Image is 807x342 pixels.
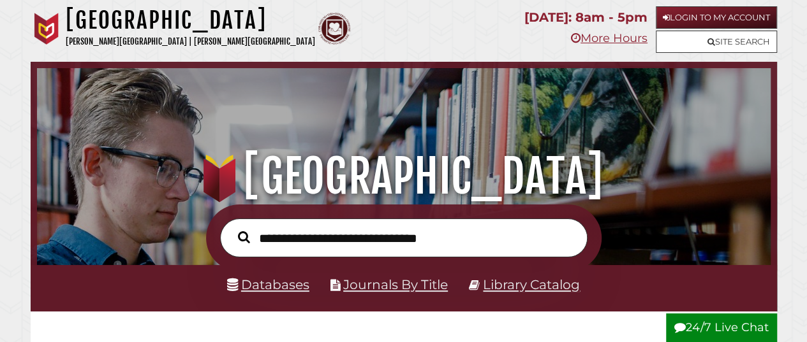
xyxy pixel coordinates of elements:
[31,13,63,45] img: Calvin University
[48,148,758,204] h1: [GEOGRAPHIC_DATA]
[318,13,350,45] img: Calvin Theological Seminary
[656,6,777,29] a: Login to My Account
[343,276,448,292] a: Journals By Title
[238,231,250,243] i: Search
[524,6,648,29] p: [DATE]: 8am - 5pm
[66,34,315,49] p: [PERSON_NAME][GEOGRAPHIC_DATA] | [PERSON_NAME][GEOGRAPHIC_DATA]
[227,276,309,292] a: Databases
[656,31,777,53] a: Site Search
[66,6,315,34] h1: [GEOGRAPHIC_DATA]
[571,31,648,45] a: More Hours
[483,276,580,292] a: Library Catalog
[232,228,256,246] button: Search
